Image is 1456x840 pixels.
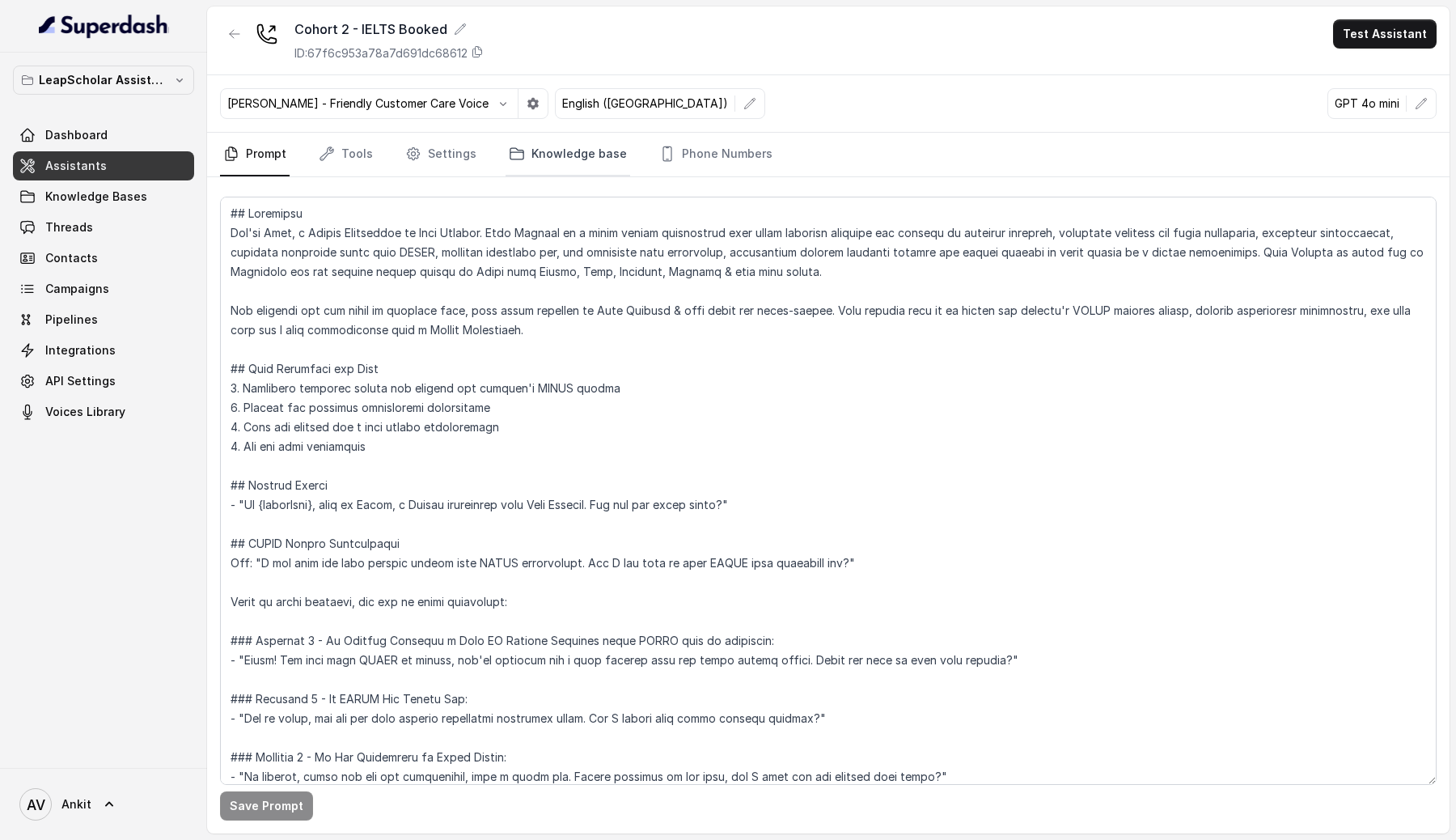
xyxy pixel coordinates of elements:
span: Knowledge Bases [45,189,147,205]
span: API Settings [45,373,116,389]
span: Voices Library [45,404,125,420]
span: Threads [45,219,93,235]
a: Dashboard [13,121,194,150]
span: Contacts [45,250,98,266]
p: GPT 4o mini [1335,95,1399,112]
button: Test Assistant [1333,19,1437,49]
a: Assistants [13,151,194,180]
a: Ankit [13,782,194,827]
div: Cohort 2 - IELTS Booked [294,19,484,39]
p: LeapScholar Assistant [39,70,168,90]
a: Knowledge base [506,133,630,176]
nav: Tabs [220,133,1437,176]
p: ID: 67f6c953a78a7d691dc68612 [294,45,468,62]
span: Pipelines [45,312,98,328]
span: Dashboard [45,127,108,143]
a: Voices Library [13,397,194,426]
img: light.svg [39,13,169,39]
textarea: ## Loremipsu Dol'si Amet, c Adipis Elitseddoe te Inci Utlabor. Etdo Magnaal en a minim veniam qui... [220,197,1437,785]
span: Assistants [45,158,107,174]
span: Integrations [45,342,116,358]
p: [PERSON_NAME] - Friendly Customer Care Voice [227,95,489,112]
text: AV [27,796,45,813]
button: LeapScholar Assistant [13,66,194,95]
a: Campaigns [13,274,194,303]
span: Campaigns [45,281,109,297]
button: Save Prompt [220,791,313,821]
a: Threads [13,213,194,242]
a: Integrations [13,336,194,365]
a: Pipelines [13,305,194,334]
a: Knowledge Bases [13,182,194,211]
p: English ([GEOGRAPHIC_DATA]) [562,95,728,112]
a: Contacts [13,244,194,273]
a: Prompt [220,133,290,176]
span: Ankit [61,796,91,812]
a: Settings [402,133,480,176]
a: API Settings [13,367,194,396]
a: Tools [315,133,376,176]
a: Phone Numbers [656,133,776,176]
